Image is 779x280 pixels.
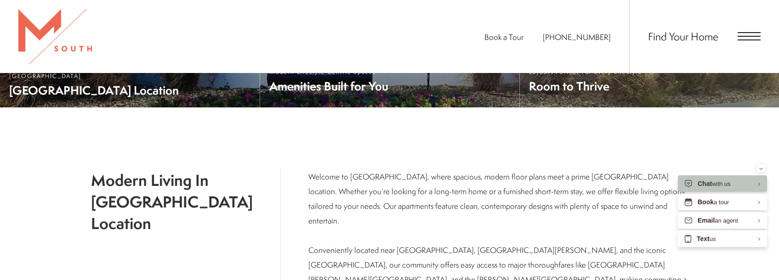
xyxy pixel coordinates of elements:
a: Layouts Perfect For Every Lifestyle [519,55,779,107]
a: Call Us at 813-570-8014 [543,32,611,42]
span: Room to Thrive [529,78,642,94]
span: Amenities Built for You [269,78,388,94]
span: [PHONE_NUMBER] [543,32,611,42]
span: [GEOGRAPHIC_DATA] Location [9,82,250,98]
a: Book a Tour [484,32,523,42]
button: Open Menu [738,32,761,40]
h1: Modern Living In [GEOGRAPHIC_DATA] Location [91,169,253,234]
a: Modern Lifestyle Centric Spaces [260,55,519,107]
img: MSouth [18,9,92,64]
a: Find Your Home [648,29,718,44]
